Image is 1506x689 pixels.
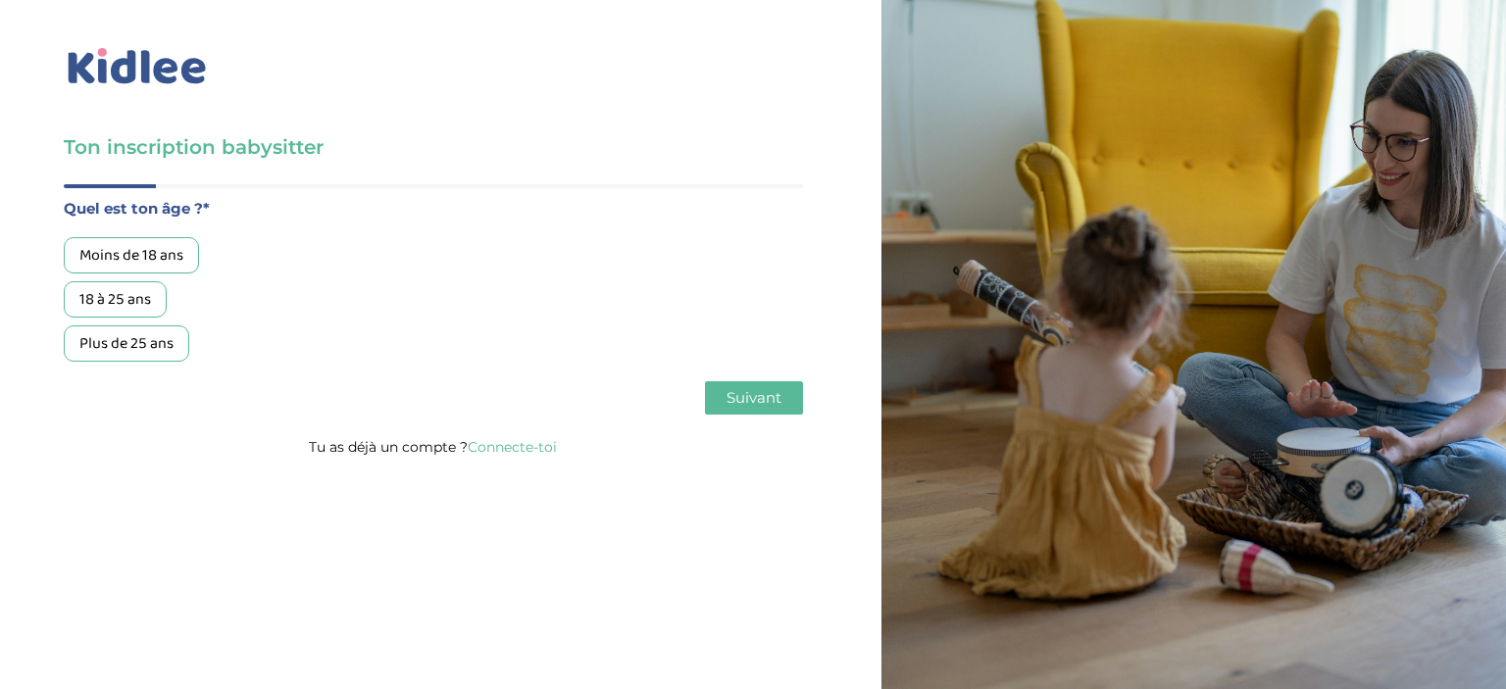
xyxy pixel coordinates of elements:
label: Quel est ton âge ?* [64,196,803,221]
span: Suivant [727,388,781,407]
img: logo_kidlee_bleu [64,44,211,89]
a: Connecte-toi [468,438,557,456]
button: Précédent [64,381,156,415]
div: Plus de 25 ans [64,325,189,362]
p: Tu as déjà un compte ? [64,434,803,460]
h3: Ton inscription babysitter [64,133,803,161]
div: Moins de 18 ans [64,237,199,273]
button: Suivant [705,381,803,415]
div: 18 à 25 ans [64,281,167,318]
